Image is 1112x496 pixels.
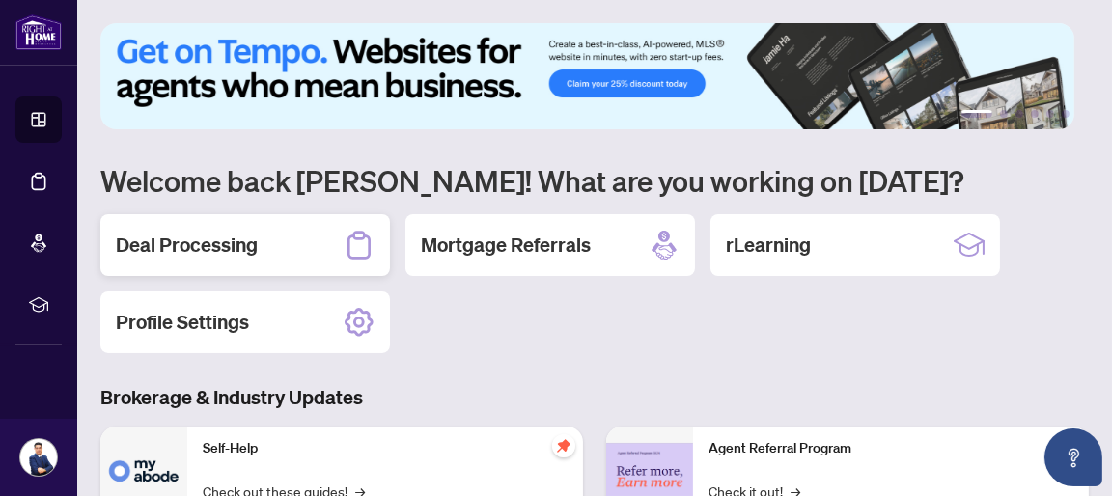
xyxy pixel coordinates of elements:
[15,14,62,50] img: logo
[961,110,992,118] button: 1
[606,443,693,496] img: Agent Referral Program
[1000,110,1008,118] button: 2
[100,162,1089,199] h1: Welcome back [PERSON_NAME]! What are you working on [DATE]?
[709,438,1073,459] p: Agent Referral Program
[726,232,811,259] h2: rLearning
[100,384,1089,411] h3: Brokerage & Industry Updates
[116,309,249,336] h2: Profile Settings
[421,232,591,259] h2: Mortgage Referrals
[1044,428,1102,486] button: Open asap
[1046,110,1054,118] button: 5
[552,434,575,457] span: pushpin
[116,232,258,259] h2: Deal Processing
[100,23,1074,129] img: Slide 0
[1062,110,1070,118] button: 6
[1031,110,1039,118] button: 4
[1015,110,1023,118] button: 3
[20,439,57,476] img: Profile Icon
[203,438,568,459] p: Self-Help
